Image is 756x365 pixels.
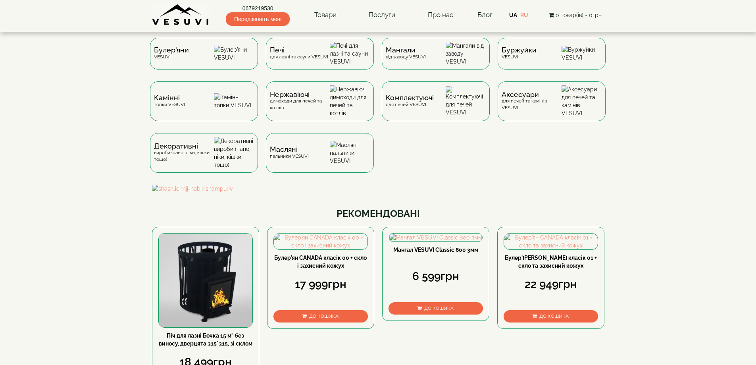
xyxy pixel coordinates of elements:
[330,141,370,165] img: Масляні пальники VESUVI
[361,6,403,24] a: Послуги
[502,47,537,60] div: VESUVI
[152,4,210,26] img: Завод VESUVI
[389,234,482,241] img: Мангал VESUVI Classic 800 3мм
[154,47,189,60] div: VESUVI
[214,46,254,62] img: Булер'яни VESUVI
[152,185,604,193] img: shashlichnij-nabir-shampuriv
[159,234,252,327] img: Піч для лазні Бочка 15 м³ без виносу, дверцята 315*315, зі склом
[446,86,486,116] img: Комплектуючі для печей VESUVI
[146,133,262,185] a: Декоративнівироби (пано, піки, кішки тощо) Декоративні вироби (пано, піки, кішки тощо)
[502,91,562,98] span: Аксесуари
[262,133,378,185] a: Масляніпальники VESUVI Масляні пальники VESUVI
[226,12,290,26] span: Передзвоніть мені
[378,81,494,133] a: Комплектуючідля печей VESUVI Комплектуючі для печей VESUVI
[389,302,483,315] button: До кошика
[274,255,367,269] a: Булер'ян CANADA класік 00 + скло і захисний кожух
[502,47,537,53] span: Буржуйки
[262,38,378,81] a: Печідля лазні та сауни VESUVI Печі для лазні та сауни VESUVI
[154,143,214,163] div: вироби (пано, піки, кішки тощо)
[154,47,189,53] span: Булер'яни
[386,47,426,53] span: Мангали
[270,146,309,159] div: пальники VESUVI
[502,91,562,111] div: для печей та камінів VESUVI
[154,95,185,101] span: Камінні
[146,81,262,133] a: Каміннітопки VESUVI Камінні топки VESUVI
[509,12,517,18] a: UA
[556,12,602,18] span: 0 товар(ів) - 0грн
[270,47,328,60] div: для лазні та сауни VESUVI
[330,42,370,66] img: Печі для лазні та сауни VESUVI
[477,11,492,19] a: Блог
[274,234,367,249] img: Булер'ян CANADA класік 00 + скло і захисний кожух
[146,38,262,81] a: Булер'яниVESUVI Булер'яни VESUVI
[546,11,604,19] button: 0 товар(ів) - 0грн
[504,276,598,292] div: 22 949грн
[562,46,602,62] img: Буржуйки VESUVI
[159,332,252,347] a: Піч для лазні Бочка 15 м³ без виносу, дверцята 315*315, зі склом
[393,247,478,253] a: Мангал VESUVI Classic 800 3мм
[330,85,370,117] img: Нержавіючі димоходи для печей та котлів
[520,12,528,18] a: RU
[539,313,569,319] span: До кошика
[378,38,494,81] a: Мангаливід заводу VESUVI Мангали від заводу VESUVI
[420,6,461,24] a: Про нас
[262,81,378,133] a: Нержавіючідимоходи для печей та котлів Нержавіючі димоходи для печей та котлів
[226,4,290,12] a: 0679219530
[494,38,610,81] a: БуржуйкиVESUVI Буржуйки VESUVI
[562,85,602,117] img: Аксесуари для печей та камінів VESUVI
[306,6,344,24] a: Товари
[270,146,309,153] span: Масляні
[424,305,454,311] span: До кошика
[389,268,483,284] div: 6 599грн
[270,91,330,111] div: димоходи для печей та котлів
[273,276,368,292] div: 17 999грн
[386,95,434,108] div: для печей VESUVI
[386,95,434,101] span: Комплектуючі
[154,143,214,149] span: Декоративні
[154,95,185,108] div: топки VESUVI
[386,47,426,60] div: від заводу VESUVI
[505,255,597,269] a: Булер'[PERSON_NAME] класік 01 + скло та захисний кожух
[504,234,598,249] img: Булер'ян CANADA класік 01 + скло та захисний кожух
[494,81,610,133] a: Аксесуаридля печей та камінів VESUVI Аксесуари для печей та камінів VESUVI
[270,91,330,98] span: Нержавіючі
[214,137,254,169] img: Декоративні вироби (пано, піки, кішки тощо)
[309,313,339,319] span: До кошика
[446,42,486,66] img: Мангали від заводу VESUVI
[270,47,328,53] span: Печі
[214,93,254,109] img: Камінні топки VESUVI
[273,310,368,323] button: До кошика
[504,310,598,323] button: До кошика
